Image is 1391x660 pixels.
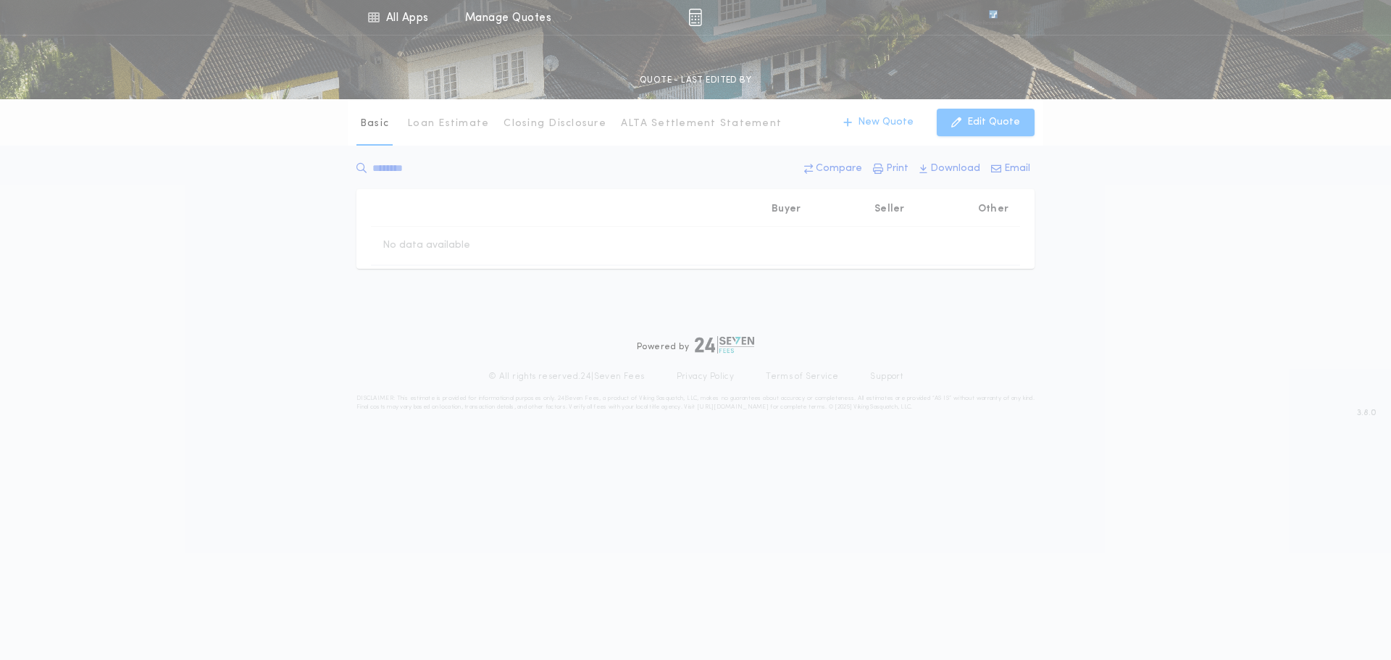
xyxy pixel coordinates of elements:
[967,115,1020,130] p: Edit Quote
[677,371,735,383] a: Privacy Policy
[987,156,1035,182] button: Email
[978,202,1008,217] p: Other
[858,115,914,130] p: New Quote
[869,156,913,182] button: Print
[886,162,908,176] p: Print
[688,9,702,26] img: img
[504,117,606,131] p: Closing Disclosure
[371,227,482,264] td: No data available
[697,404,769,410] a: [URL][DOMAIN_NAME]
[640,73,751,88] p: QUOTE - LAST EDITED BY
[488,371,645,383] p: © All rights reserved. 24|Seven Fees
[930,162,980,176] p: Download
[800,156,866,182] button: Compare
[695,336,754,354] img: logo
[963,10,1024,25] img: vs-icon
[360,117,389,131] p: Basic
[816,162,862,176] p: Compare
[1357,406,1377,419] span: 3.8.0
[937,109,1035,136] button: Edit Quote
[766,371,838,383] a: Terms of Service
[870,371,903,383] a: Support
[407,117,489,131] p: Loan Estimate
[772,202,801,217] p: Buyer
[637,336,754,354] div: Powered by
[621,117,782,131] p: ALTA Settlement Statement
[356,394,1035,412] p: DISCLAIMER: This estimate is provided for informational purposes only. 24|Seven Fees, a product o...
[915,156,985,182] button: Download
[1004,162,1030,176] p: Email
[874,202,905,217] p: Seller
[829,109,928,136] button: New Quote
